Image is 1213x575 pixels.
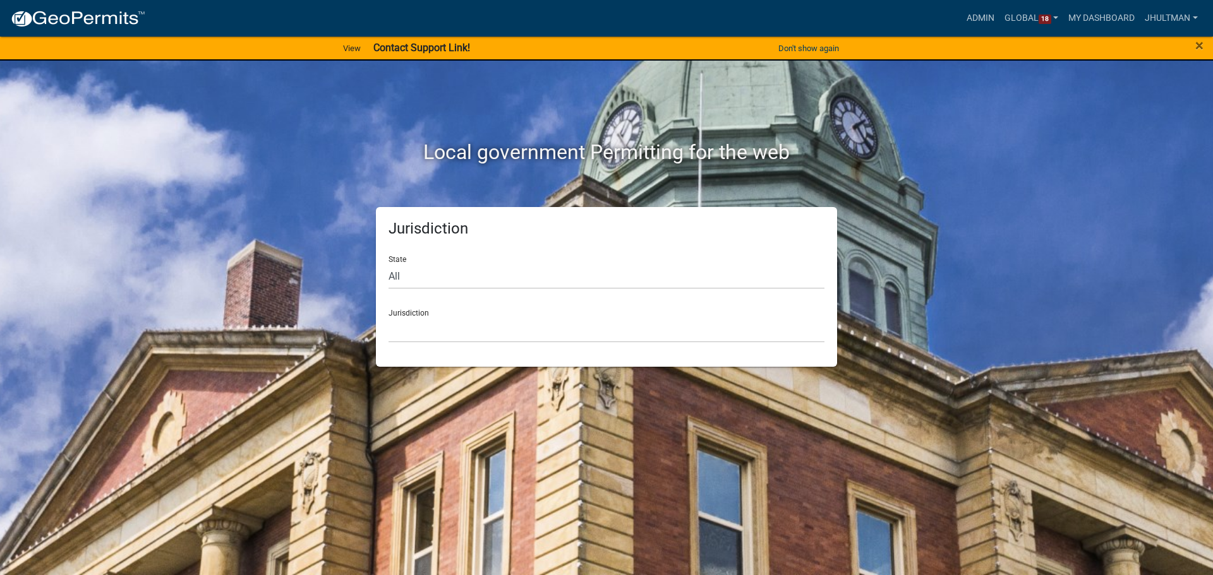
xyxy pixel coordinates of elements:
a: Admin [962,6,999,30]
button: Don't show again [773,38,844,59]
a: My Dashboard [1063,6,1140,30]
a: jhultman [1140,6,1203,30]
span: × [1195,37,1204,54]
h2: Local government Permitting for the web [256,140,957,164]
a: Global18 [999,6,1064,30]
span: 18 [1039,15,1051,25]
button: Close [1195,38,1204,53]
h5: Jurisdiction [389,220,824,238]
strong: Contact Support Link! [373,42,470,54]
a: View [338,38,366,59]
